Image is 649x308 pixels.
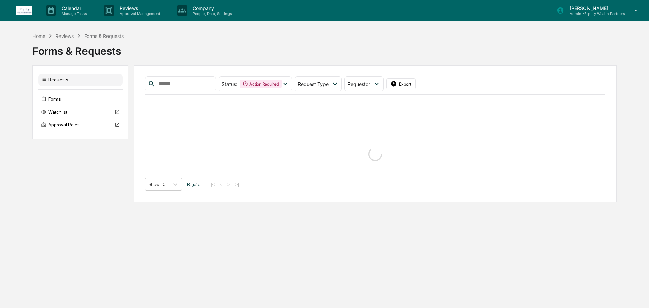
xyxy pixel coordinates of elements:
[38,119,123,131] div: Approval Roles
[114,11,164,16] p: Approval Management
[298,81,329,87] span: Request Type
[209,182,217,187] button: |<
[55,33,74,39] div: Reviews
[564,11,625,16] p: Admin • Equity Wealth Partners
[564,5,625,11] p: [PERSON_NAME]
[187,5,235,11] p: Company
[233,182,241,187] button: >|
[32,33,45,39] div: Home
[222,81,237,87] span: Status :
[56,11,90,16] p: Manage Tasks
[187,11,235,16] p: People, Data, Settings
[386,78,416,89] button: Export
[240,80,281,88] div: Action Required
[32,40,617,57] div: Forms & Requests
[38,74,123,86] div: Requests
[84,33,124,39] div: Forms & Requests
[38,93,123,105] div: Forms
[347,81,370,87] span: Requestor
[56,5,90,11] p: Calendar
[38,106,123,118] div: Watchlist
[16,6,32,15] img: logo
[225,182,232,187] button: >
[114,5,164,11] p: Reviews
[187,182,204,187] span: Page 1 of 1
[218,182,224,187] button: <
